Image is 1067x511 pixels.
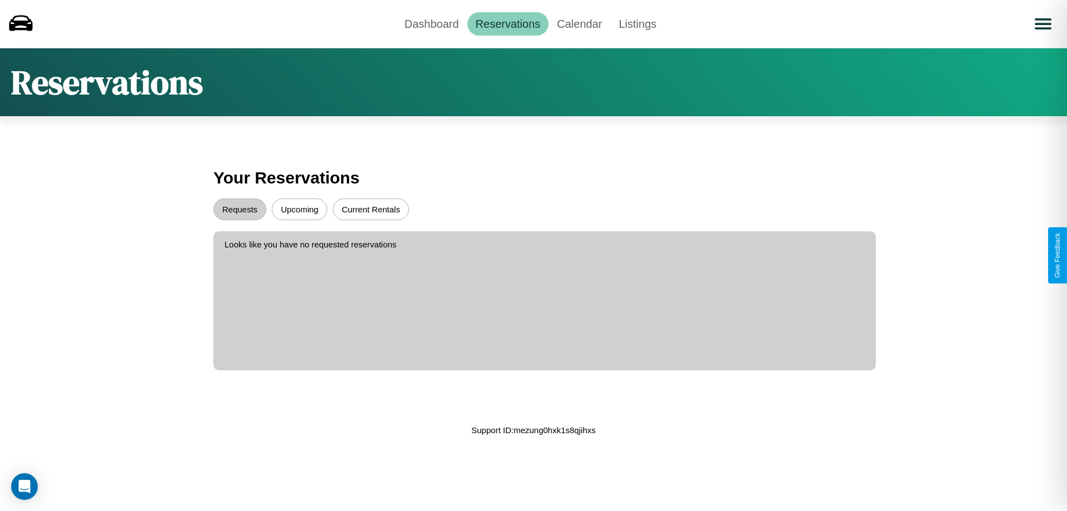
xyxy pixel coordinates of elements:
[471,423,595,438] p: Support ID: mezung0hxk1s8qjihxs
[213,163,854,193] h3: Your Reservations
[11,473,38,500] div: Open Intercom Messenger
[396,12,467,36] a: Dashboard
[213,199,266,220] button: Requests
[333,199,409,220] button: Current Rentals
[272,199,327,220] button: Upcoming
[11,59,203,105] h1: Reservations
[225,237,865,252] p: Looks like you have no requested reservations
[549,12,610,36] a: Calendar
[1028,8,1059,39] button: Open menu
[467,12,549,36] a: Reservations
[1054,233,1061,278] div: Give Feedback
[610,12,665,36] a: Listings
